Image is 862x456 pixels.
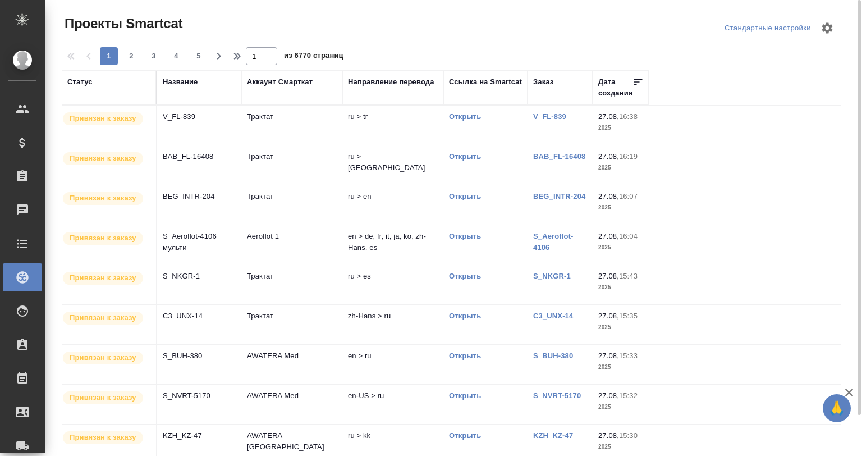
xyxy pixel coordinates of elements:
[145,47,163,65] button: 3
[533,192,585,200] a: BEG_INTR-204
[241,145,342,185] td: Трактат
[598,122,643,134] p: 2025
[598,391,619,400] p: 27.08,
[163,390,236,402] p: S_NVRT-5170
[619,352,638,360] p: 15:33
[241,265,342,304] td: Трактат
[70,392,136,403] p: Привязан к заказу
[827,396,846,420] span: 🙏
[533,232,574,252] a: S_Aeroflot-4106
[167,47,185,65] button: 4
[598,352,619,360] p: 27.08,
[598,192,619,200] p: 27.08,
[241,345,342,384] td: AWATERA Med
[449,152,481,161] a: Открыть
[533,272,571,280] a: S_NKGR-1
[241,305,342,344] td: Трактат
[167,51,185,62] span: 4
[533,352,573,360] a: S_BUH-380
[722,20,814,37] div: split button
[823,394,851,422] button: 🙏
[70,352,136,363] p: Привязан к заказу
[449,272,481,280] a: Открыть
[598,242,643,253] p: 2025
[598,162,643,174] p: 2025
[533,312,573,320] a: C3_UNX-14
[598,112,619,121] p: 27.08,
[348,231,438,253] p: en > de, fr, it, ja, ko, zh-Hans, es
[619,272,638,280] p: 15:43
[122,51,140,62] span: 2
[619,232,638,240] p: 16:04
[163,430,236,441] p: KZH_KZ-47
[348,111,438,122] p: ru > tr
[533,112,566,121] a: V_FL-839
[163,311,236,322] p: C3_UNX-14
[619,192,638,200] p: 16:07
[619,391,638,400] p: 15:32
[598,76,632,99] div: Дата создания
[598,322,643,333] p: 2025
[449,112,481,121] a: Открыть
[449,312,481,320] a: Открыть
[533,431,573,440] a: KZH_KZ-47
[241,185,342,225] td: Трактат
[348,350,438,362] p: en > ru
[163,231,236,253] p: S_Aeroflot-4106 мульти
[241,106,342,145] td: Трактат
[598,282,643,293] p: 2025
[598,431,619,440] p: 27.08,
[598,312,619,320] p: 27.08,
[598,152,619,161] p: 27.08,
[348,430,438,441] p: ru > kk
[619,152,638,161] p: 16:19
[598,272,619,280] p: 27.08,
[449,232,481,240] a: Открыть
[163,76,198,88] div: Название
[247,76,313,88] div: Аккаунт Смарткат
[70,272,136,284] p: Привязан к заказу
[598,232,619,240] p: 27.08,
[70,232,136,244] p: Привязан к заказу
[533,391,581,400] a: S_NVRT-5170
[449,76,522,88] div: Ссылка на Smartcat
[284,49,343,65] span: из 6770 страниц
[533,152,585,161] a: BAB_FL-16408
[348,311,438,322] p: zh-Hans > ru
[163,271,236,282] p: S_NKGR-1
[190,47,208,65] button: 5
[70,113,136,124] p: Привязан к заказу
[348,76,434,88] div: Направление перевода
[241,385,342,424] td: AWATERA Med
[598,441,643,453] p: 2025
[163,111,236,122] p: V_FL-839
[67,76,93,88] div: Статус
[348,390,438,402] p: en-US > ru
[348,271,438,282] p: ru > es
[163,350,236,362] p: S_BUH-380
[598,362,643,373] p: 2025
[619,312,638,320] p: 15:35
[122,47,140,65] button: 2
[348,151,438,174] p: ru > [GEOGRAPHIC_DATA]
[619,431,638,440] p: 15:30
[814,15,841,42] span: Настроить таблицу
[70,432,136,443] p: Привязан к заказу
[190,51,208,62] span: 5
[145,51,163,62] span: 3
[449,192,481,200] a: Открыть
[598,202,643,213] p: 2025
[241,225,342,265] td: Aeroflot 1
[70,153,136,164] p: Привязан к заказу
[163,151,236,162] p: BAB_FL-16408
[449,431,481,440] a: Открыть
[70,312,136,323] p: Привязан к заказу
[163,191,236,202] p: BEG_INTR-204
[62,15,182,33] span: Проекты Smartcat
[619,112,638,121] p: 16:38
[449,391,481,400] a: Открыть
[348,191,438,202] p: ru > en
[449,352,481,360] a: Открыть
[533,76,553,88] div: Заказ
[598,402,643,413] p: 2025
